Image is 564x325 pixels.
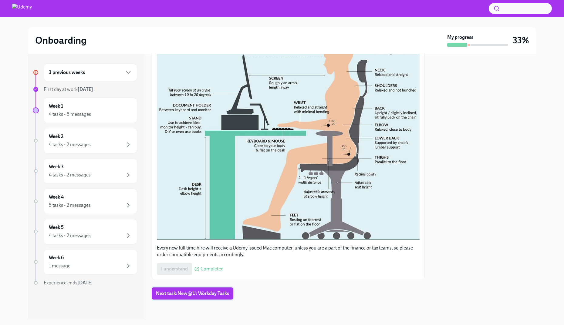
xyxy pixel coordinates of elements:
h2: Onboarding [35,34,86,46]
h6: Week 6 [49,254,64,261]
a: Week 45 tasks • 2 messages [33,189,137,214]
img: Udemy [12,4,32,13]
span: Experience ends [44,280,93,286]
a: First day at work[DATE] [33,86,137,93]
div: 4 tasks • 2 messages [49,172,91,178]
div: 4 tasks • 5 messages [49,111,91,118]
a: Week 34 tasks • 2 messages [33,158,137,184]
strong: [DATE] [77,280,93,286]
span: Completed [201,266,224,271]
div: 4 tasks • 2 messages [49,141,91,148]
strong: My progress [447,34,473,41]
h6: Week 2 [49,133,63,140]
div: 3 previous weeks [44,64,137,81]
a: Week 61 message [33,249,137,275]
span: First day at work [44,86,93,92]
h6: Week 5 [49,224,64,231]
h6: Week 3 [49,163,64,170]
p: Every new full time hire will receive a Udemy issued Mac computer, unless you are a part of the f... [157,245,420,258]
a: Week 24 tasks • 2 messages [33,128,137,153]
button: Next task:New@U: Workday Tasks [152,287,233,300]
h6: Week 4 [49,194,64,200]
h6: 3 previous weeks [49,69,85,76]
strong: [DATE] [78,86,93,92]
div: 1 message [49,263,70,269]
div: 4 tasks • 2 messages [49,232,91,239]
h3: 33% [513,35,529,46]
a: Week 54 tasks • 2 messages [33,219,137,244]
span: Next task : New@U: Workday Tasks [156,290,229,297]
div: 5 tasks • 2 messages [49,202,91,209]
a: Week 14 tasks • 5 messages [33,98,137,123]
h6: Week 1 [49,103,63,109]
